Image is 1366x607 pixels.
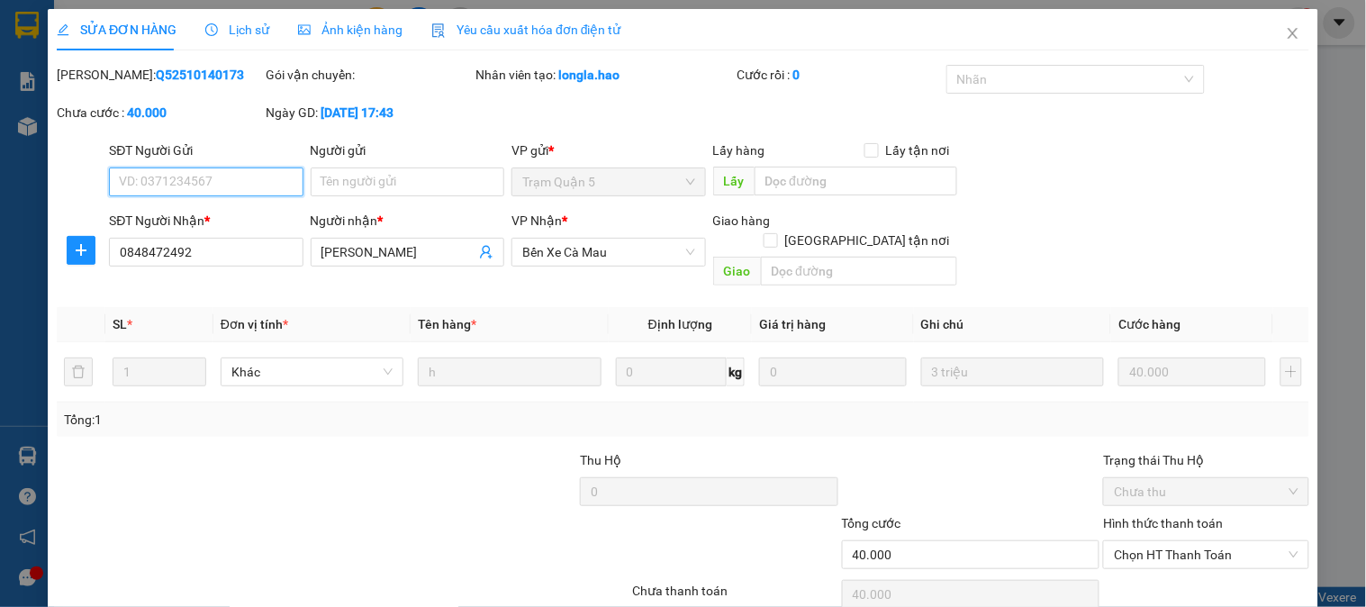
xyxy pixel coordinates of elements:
span: Lấy [713,167,755,195]
input: 0 [1118,358,1266,386]
b: longla.hao [558,68,620,82]
span: user-add [479,245,493,259]
div: VP gửi [511,140,705,160]
button: plus [67,236,95,265]
span: clock-circle [205,23,218,36]
li: Hotline: 02839552959 [168,67,753,89]
div: [PERSON_NAME]: [57,65,262,85]
span: Bến Xe Cà Mau [522,239,694,266]
span: Đơn vị tính [221,317,288,331]
span: close [1286,26,1300,41]
li: 26 Phó Cơ Điều, Phường 12 [168,44,753,67]
div: Gói vận chuyển: [267,65,472,85]
b: GỬI : Bến Xe Cà Mau [23,131,253,160]
b: [DATE] 17:43 [321,105,394,120]
span: Tên hàng [418,317,476,331]
span: kg [727,358,745,386]
span: [GEOGRAPHIC_DATA] tận nơi [778,231,957,250]
b: 40.000 [127,105,167,120]
span: Lịch sử [205,23,269,37]
input: VD: Bàn, Ghế [418,358,601,386]
button: plus [1280,358,1302,386]
div: Người gửi [311,140,504,160]
span: Tổng cước [842,516,901,530]
div: Nhân viên tạo: [475,65,734,85]
span: Ảnh kiện hàng [298,23,403,37]
div: Người nhận [311,211,504,231]
div: Chưa cước : [57,103,262,122]
span: picture [298,23,311,36]
b: Q52510140173 [156,68,244,82]
b: 0 [793,68,801,82]
div: Ngày GD: [267,103,472,122]
span: Chọn HT Thanh Toán [1114,541,1298,568]
input: Ghi Chú [921,358,1104,386]
span: Giá trị hàng [759,317,826,331]
span: Thu Hộ [580,453,621,467]
span: Khác [231,358,393,385]
img: icon [431,23,446,38]
input: Dọc đường [755,167,957,195]
div: Cước rồi : [737,65,943,85]
span: Giao hàng [713,213,771,228]
span: SL [113,317,127,331]
button: delete [64,358,93,386]
span: Giao [713,257,761,285]
input: Dọc đường [761,257,957,285]
span: plus [68,243,95,258]
img: logo.jpg [23,23,113,113]
th: Ghi chú [914,307,1111,342]
span: Chưa thu [1114,478,1298,505]
span: Định lượng [648,317,712,331]
input: 0 [759,358,907,386]
div: SĐT Người Gửi [109,140,303,160]
label: Hình thức thanh toán [1103,516,1223,530]
div: SĐT Người Nhận [109,211,303,231]
span: Lấy hàng [713,143,765,158]
span: edit [57,23,69,36]
button: Close [1268,9,1318,59]
span: Trạm Quận 5 [522,168,694,195]
div: Tổng: 1 [64,410,529,430]
span: VP Nhận [511,213,562,228]
span: Cước hàng [1118,317,1181,331]
div: Trạng thái Thu Hộ [1103,450,1308,470]
span: Yêu cầu xuất hóa đơn điện tử [431,23,621,37]
span: SỬA ĐƠN HÀNG [57,23,176,37]
span: Lấy tận nơi [879,140,957,160]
